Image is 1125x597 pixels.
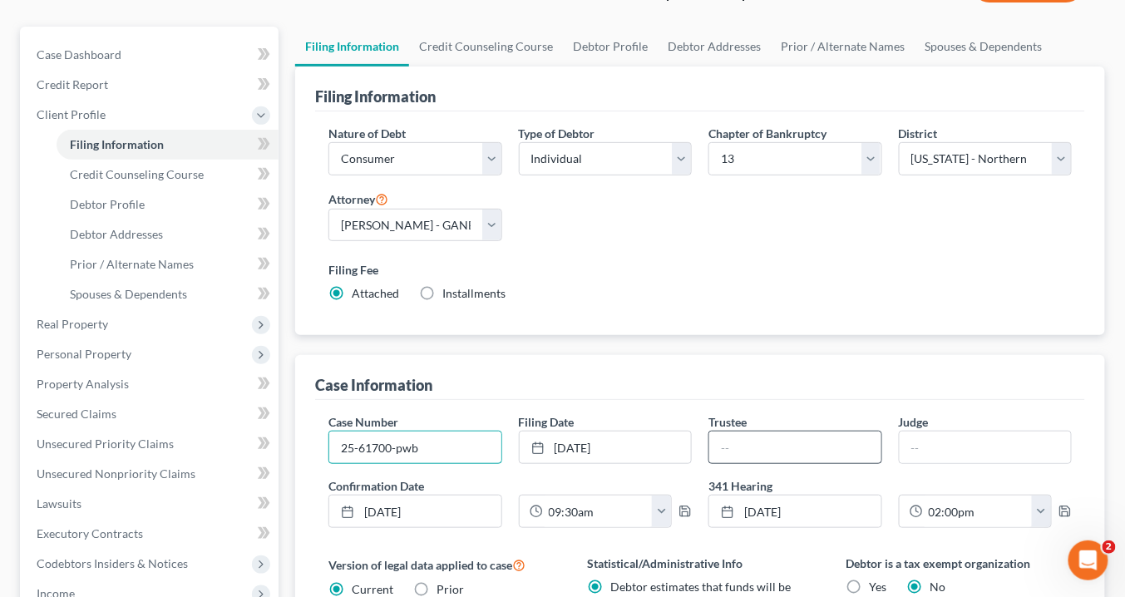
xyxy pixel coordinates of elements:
span: Attached [352,286,399,300]
span: Prior [437,582,464,596]
a: Executory Contracts [23,519,279,549]
span: Current [352,582,393,596]
a: Debtor Profile [563,27,658,67]
label: Judge [899,413,929,431]
span: Lawsuits [37,496,81,511]
span: 2 [1103,540,1116,554]
span: Debtor Addresses [70,227,163,241]
a: Unsecured Nonpriority Claims [23,459,279,489]
a: Credit Counseling Course [57,160,279,190]
span: Prior / Alternate Names [70,257,194,271]
a: Prior / Alternate Names [771,27,915,67]
label: Case Number [328,413,398,431]
a: [DATE] [520,432,691,463]
label: Nature of Debt [328,125,406,142]
a: Prior / Alternate Names [57,249,279,279]
span: Case Dashboard [37,47,121,62]
label: Debtor is a tax exempt organization [846,555,1072,572]
a: [DATE] [329,496,501,527]
iframe: Intercom live chat [1068,540,1108,580]
label: Attorney [328,189,388,209]
span: Credit Report [37,77,108,91]
a: Debtor Addresses [57,220,279,249]
label: Confirmation Date [320,477,700,495]
a: Debtor Profile [57,190,279,220]
a: Spouses & Dependents [57,279,279,309]
span: Credit Counseling Course [70,167,204,181]
span: Unsecured Priority Claims [37,437,174,451]
a: Credit Report [23,70,279,100]
span: Real Property [37,317,108,331]
a: Lawsuits [23,489,279,519]
label: Statistical/Administrative Info [587,555,812,572]
span: Filing Information [70,137,164,151]
a: Filing Information [57,130,279,160]
span: Installments [442,286,506,300]
label: District [899,125,938,142]
a: Credit Counseling Course [409,27,563,67]
label: Filing Date [519,413,575,431]
a: Unsecured Priority Claims [23,429,279,459]
a: Spouses & Dependents [915,27,1052,67]
input: -- : -- [543,496,653,527]
a: Property Analysis [23,369,279,399]
span: No [930,580,946,594]
label: Trustee [708,413,747,431]
a: Case Dashboard [23,40,279,70]
input: -- [900,432,1071,463]
span: Codebtors Insiders & Notices [37,556,188,570]
label: 341 Hearing [700,477,1080,495]
span: Executory Contracts [37,526,143,540]
div: Case Information [315,375,432,395]
label: Filing Fee [328,261,1072,279]
input: -- : -- [923,496,1033,527]
a: [DATE] [709,496,881,527]
a: Secured Claims [23,399,279,429]
div: Filing Information [315,86,436,106]
a: Debtor Addresses [658,27,771,67]
a: Filing Information [295,27,409,67]
span: Spouses & Dependents [70,287,187,301]
span: Property Analysis [37,377,129,391]
span: Debtor Profile [70,197,145,211]
span: Yes [870,580,887,594]
input: Enter case number... [329,432,501,463]
span: Personal Property [37,347,131,361]
span: Client Profile [37,107,106,121]
label: Chapter of Bankruptcy [708,125,826,142]
input: -- [709,432,881,463]
label: Version of legal data applied to case [328,555,554,575]
span: Secured Claims [37,407,116,421]
span: Unsecured Nonpriority Claims [37,466,195,481]
label: Type of Debtor [519,125,595,142]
